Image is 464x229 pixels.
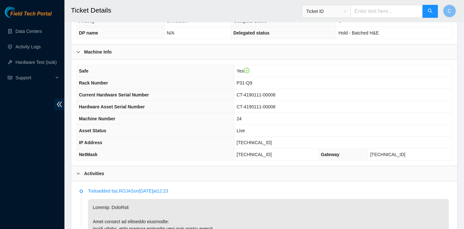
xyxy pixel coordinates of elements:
span: 24 [237,116,242,121]
button: C [443,5,456,17]
input: Enter text here... [351,5,423,18]
span: Yes [237,68,249,74]
a: Data Centers [15,29,42,34]
span: search [428,8,433,15]
span: right [76,50,80,54]
span: [TECHNICAL_ID] [237,152,272,157]
span: read [8,75,12,80]
span: Asset Status [79,128,106,133]
span: Hold - Batched H&E [338,30,379,35]
span: NetMask [79,152,98,157]
b: Machine Info [84,48,112,55]
span: Live [237,128,245,133]
a: Activity Logs [15,44,41,49]
span: Ticket ID [306,6,347,16]
span: CT-4190111-00008 [237,92,275,97]
span: CT-4190111-00008 [237,104,275,109]
span: Safe [79,68,89,74]
p: Todo added by LROJAS on [DATE] at 12:23 [88,187,449,194]
span: check-circle [244,68,250,74]
span: P31-Q9 [237,80,252,85]
a: Akamai TechnologiesField Tech Portal [5,12,52,20]
a: Hardware Test (isok) [15,60,57,65]
img: Akamai Technologies [5,6,33,18]
div: Activities [71,166,457,181]
span: Machine Number [79,116,115,121]
b: Activities [84,170,104,177]
span: double-left [54,98,64,110]
span: right [76,172,80,175]
span: Gateway [321,152,340,157]
span: Field Tech Portal [10,11,52,17]
span: Current Hardware Serial Number [79,92,149,97]
span: DP name [79,30,98,35]
span: [TECHNICAL_ID] [370,152,405,157]
button: search [422,5,438,18]
span: Rack Number [79,80,108,85]
span: Support [15,71,53,84]
span: Hardware Asset Serial Number [79,104,145,109]
span: N/A [167,30,174,35]
span: [TECHNICAL_ID] [237,140,272,145]
span: IP Address [79,140,102,145]
div: Machine Info [71,45,457,59]
span: C [448,7,451,15]
span: Delegated status [233,30,269,35]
